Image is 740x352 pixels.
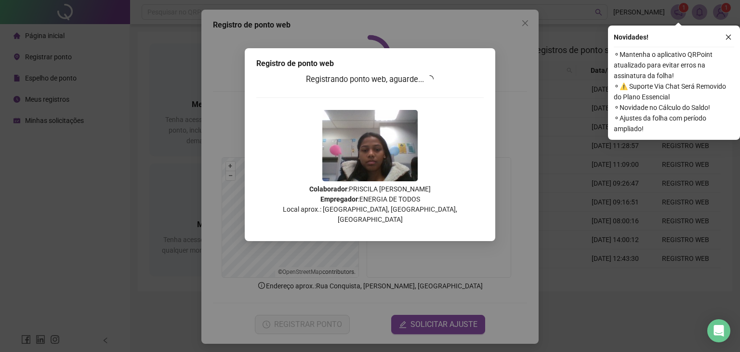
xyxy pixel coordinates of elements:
[309,185,347,193] strong: Colaborador
[322,110,418,181] img: 2Q==
[725,34,732,41] span: close
[256,73,484,86] h3: Registrando ponto web, aguarde...
[256,184,484,225] p: : PRISCILA [PERSON_NAME] : ENERGIA DE TODOS Local aprox.: [GEOGRAPHIC_DATA], [GEOGRAPHIC_DATA], [...
[614,102,734,113] span: ⚬ Novidade no Cálculo do Saldo!
[256,58,484,69] div: Registro de ponto web
[614,32,648,42] span: Novidades !
[614,113,734,134] span: ⚬ Ajustes da folha com período ampliado!
[424,74,435,84] span: loading
[707,319,730,342] div: Open Intercom Messenger
[614,81,734,102] span: ⚬ ⚠️ Suporte Via Chat Será Removido do Plano Essencial
[320,195,358,203] strong: Empregador
[614,49,734,81] span: ⚬ Mantenha o aplicativo QRPoint atualizado para evitar erros na assinatura da folha!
